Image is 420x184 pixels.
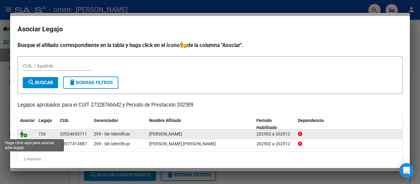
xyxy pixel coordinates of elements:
[256,118,277,130] span: Periodo Habilitado
[28,80,53,85] span: Buscar
[60,131,87,138] div: 20524653711
[18,41,402,49] h4: Busque el afiliado correspondiente en la tabla y haga click en el ícono de la columna "Asociar".
[38,118,52,123] span: Legajo
[18,151,402,167] div: 2 registros
[91,114,147,134] datatable-header-cell: Gerenciador
[38,131,46,136] span: 726
[149,131,182,136] span: GATTONI GENARO
[94,118,118,123] span: Gerenciador
[20,118,35,123] span: Asociar
[256,131,293,138] div: 202502 a 202512
[298,118,324,123] span: Dependencia
[399,163,414,178] div: Open Intercom Messenger
[38,141,46,146] span: 465
[18,23,402,35] h2: Asociar Legajo
[18,101,402,109] p: Legajos aprobados para el CUIT 27328766642 y Período de Prestación 202509
[295,114,403,134] datatable-header-cell: Dependencia
[94,141,130,146] span: Z99 - Sin Identificar
[60,118,69,123] span: CUIL
[36,114,57,134] datatable-header-cell: Legajo
[94,131,130,136] span: Z99 - Sin Identificar
[28,79,35,86] mat-icon: search
[256,140,293,147] div: 202502 a 202512
[57,114,91,134] datatable-header-cell: CUIL
[149,141,216,146] span: QUESADA RODRIGUEZ LOZANO FELIPE
[69,79,76,86] mat-icon: delete
[69,80,113,85] span: Borrar Filtros
[18,114,36,134] datatable-header-cell: Asociar
[254,114,295,134] datatable-header-cell: Periodo Habilitado
[60,140,87,147] div: 20577413887
[147,114,254,134] datatable-header-cell: Nombre Afiliado
[23,77,58,88] button: Buscar
[63,76,118,89] button: Borrar Filtros
[149,118,181,123] span: Nombre Afiliado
